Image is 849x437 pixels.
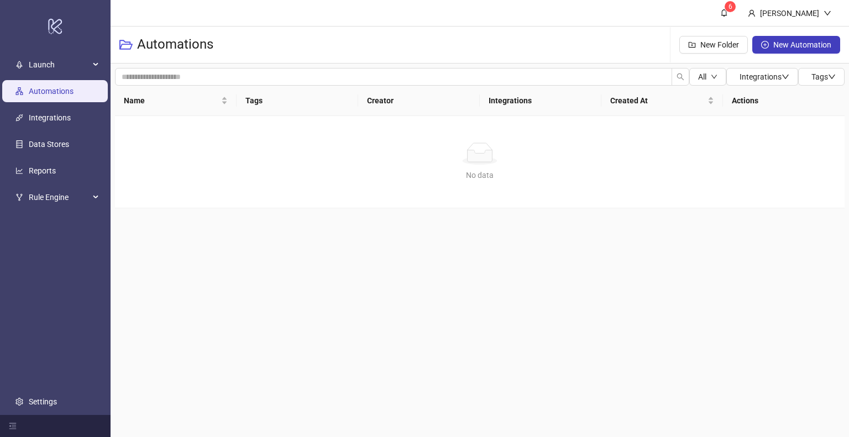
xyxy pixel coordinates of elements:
span: plus-circle [761,41,769,49]
span: down [782,73,789,81]
h3: Automations [137,36,213,54]
div: No data [128,169,831,181]
span: Created At [610,94,705,107]
button: Integrationsdown [726,68,798,86]
span: folder-add [688,41,696,49]
th: Integrations [480,86,601,116]
span: down [828,73,836,81]
th: Tags [237,86,358,116]
span: menu-fold [9,422,17,430]
div: [PERSON_NAME] [756,7,824,19]
span: folder-open [119,38,133,51]
span: Name [124,94,219,107]
span: Launch [29,54,90,76]
button: New Folder [679,36,748,54]
span: Tags [811,72,836,81]
span: down [711,73,717,80]
span: New Folder [700,40,739,49]
span: search [677,73,684,81]
th: Name [115,86,237,116]
span: down [824,9,831,17]
a: Settings [29,397,57,406]
span: Rule Engine [29,186,90,208]
th: Created At [601,86,723,116]
button: Alldown [689,68,726,86]
a: Integrations [29,113,71,122]
button: New Automation [752,36,840,54]
span: 6 [729,3,732,10]
th: Actions [723,86,845,116]
a: Automations [29,87,74,96]
span: Integrations [740,72,789,81]
span: bell [720,9,728,17]
sup: 6 [725,1,736,12]
span: fork [15,193,23,201]
button: Tagsdown [798,68,845,86]
a: Data Stores [29,140,69,149]
th: Creator [358,86,480,116]
a: Reports [29,166,56,175]
span: New Automation [773,40,831,49]
span: user [748,9,756,17]
span: All [698,72,706,81]
span: rocket [15,61,23,69]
